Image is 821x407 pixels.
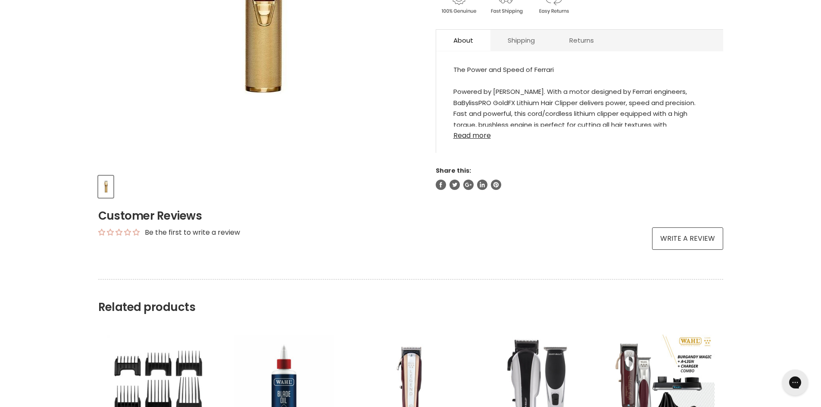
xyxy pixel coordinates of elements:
div: The Power and Speed of Ferrari Powered by [PERSON_NAME]. With a motor designed by Ferrari enginee... [453,64,706,127]
a: Read more [453,127,706,140]
a: Write a review [652,227,723,250]
button: BaBylissPRO GoldFX Lithium Hair Clipper [98,176,113,198]
a: Shipping [490,30,552,51]
span: Share this: [436,166,471,175]
div: Product thumbnails [97,173,421,198]
h2: Related products [98,279,723,314]
h2: Customer Reviews [98,208,723,224]
iframe: Gorgias live chat messenger [778,367,812,398]
a: Returns [552,30,611,51]
div: Be the first to write a review [145,228,240,237]
aside: Share this: [436,167,723,190]
a: About [436,30,490,51]
img: BaBylissPRO GoldFX Lithium Hair Clipper [99,177,112,197]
